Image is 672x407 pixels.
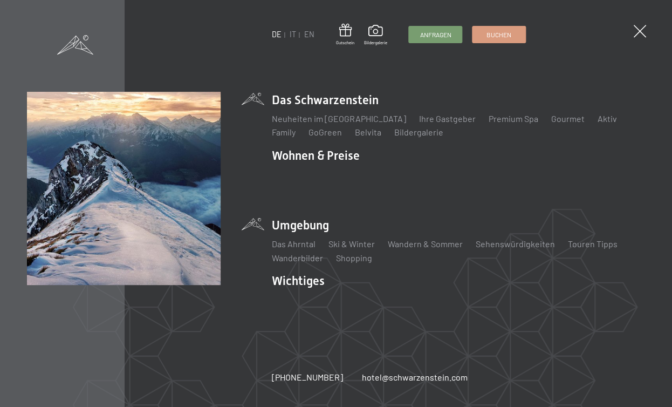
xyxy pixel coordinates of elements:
[598,113,617,124] a: Aktiv
[394,127,443,137] a: Bildergalerie
[489,113,538,124] a: Premium Spa
[308,127,342,137] a: GoGreen
[419,113,476,124] a: Ihre Gastgeber
[304,30,314,39] a: EN
[336,24,354,46] a: Gutschein
[364,40,387,46] span: Bildergalerie
[328,239,375,249] a: Ski & Winter
[272,127,296,137] a: Family
[568,239,618,249] a: Touren Tipps
[364,25,387,45] a: Bildergalerie
[272,253,323,263] a: Wanderbilder
[336,253,372,263] a: Shopping
[272,30,282,39] a: DE
[272,113,406,124] a: Neuheiten im [GEOGRAPHIC_DATA]
[388,239,463,249] a: Wandern & Sommer
[362,371,468,383] a: hotel@schwarzenstein.com
[486,30,511,39] span: Buchen
[272,371,343,383] a: [PHONE_NUMBER]
[272,239,316,249] a: Das Ahrntal
[355,127,381,137] a: Belvita
[476,239,555,249] a: Sehenswürdigkeiten
[272,372,343,382] span: [PHONE_NUMBER]
[551,113,585,124] a: Gourmet
[472,26,525,43] a: Buchen
[420,30,451,39] span: Anfragen
[290,30,296,39] a: IT
[336,40,354,46] span: Gutschein
[409,26,462,43] a: Anfragen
